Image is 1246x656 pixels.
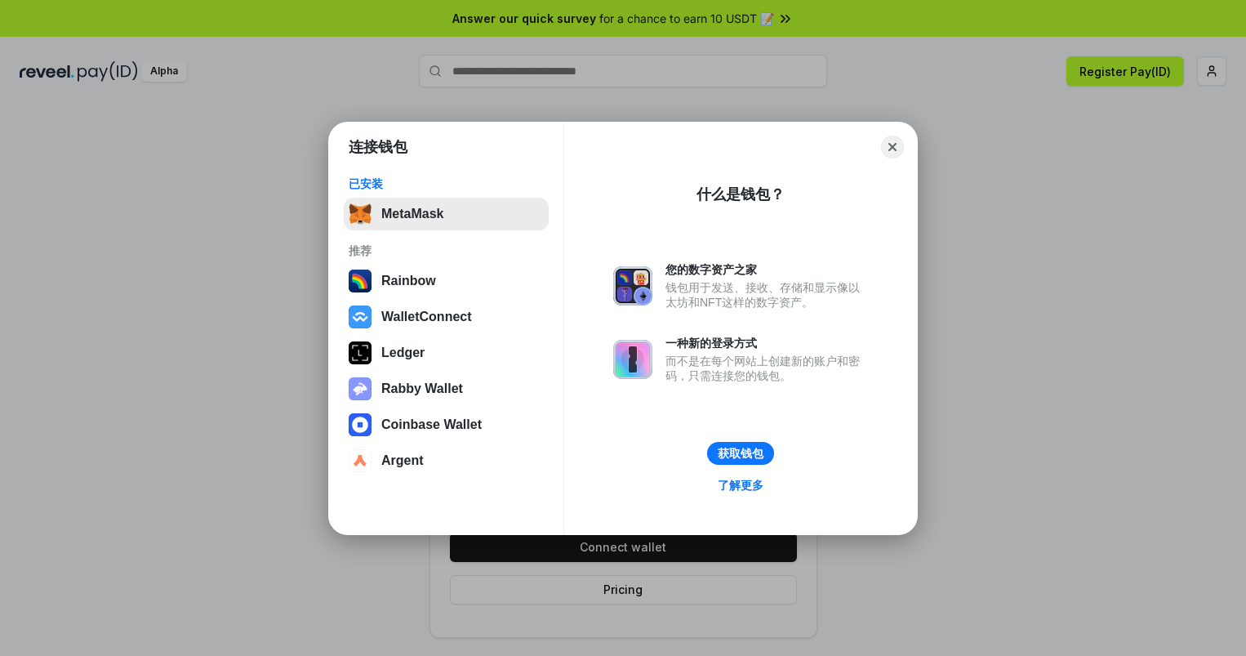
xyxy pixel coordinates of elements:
div: Rainbow [381,274,436,288]
img: svg+xml,%3Csvg%20width%3D%2228%22%20height%3D%2228%22%20viewBox%3D%220%200%2028%2028%22%20fill%3D... [349,306,372,328]
div: Ledger [381,346,425,360]
button: Rainbow [344,265,549,297]
div: WalletConnect [381,310,472,324]
div: Rabby Wallet [381,382,463,396]
button: Ledger [344,337,549,369]
div: 什么是钱包？ [696,185,785,204]
button: MetaMask [344,198,549,230]
div: 而不是在每个网站上创建新的账户和密码，只需连接您的钱包。 [665,354,868,383]
div: 获取钱包 [718,446,763,461]
img: svg+xml,%3Csvg%20xmlns%3D%22http%3A%2F%2Fwww.w3.org%2F2000%2Fsvg%22%20fill%3D%22none%22%20viewBox... [613,340,652,379]
img: svg+xml,%3Csvg%20xmlns%3D%22http%3A%2F%2Fwww.w3.org%2F2000%2Fsvg%22%20fill%3D%22none%22%20viewBox... [613,266,652,306]
button: Close [881,136,904,158]
button: Argent [344,444,549,477]
a: 了解更多 [708,475,773,496]
button: WalletConnect [344,301,549,333]
button: 获取钱包 [707,442,774,465]
div: MetaMask [381,207,443,221]
div: 已安装 [349,176,544,191]
img: svg+xml,%3Csvg%20xmlns%3D%22http%3A%2F%2Fwww.w3.org%2F2000%2Fsvg%22%20width%3D%2228%22%20height%3... [349,341,372,364]
img: svg+xml,%3Csvg%20xmlns%3D%22http%3A%2F%2Fwww.w3.org%2F2000%2Fsvg%22%20fill%3D%22none%22%20viewBox... [349,377,372,400]
button: Coinbase Wallet [344,408,549,441]
div: 一种新的登录方式 [665,336,868,350]
button: Rabby Wallet [344,373,549,405]
div: 推荐 [349,243,544,258]
div: 了解更多 [718,478,763,493]
img: svg+xml,%3Csvg%20width%3D%22120%22%20height%3D%22120%22%20viewBox%3D%220%200%20120%20120%22%20fil... [349,270,372,292]
div: 您的数字资产之家 [665,262,868,277]
div: 钱包用于发送、接收、存储和显示像以太坊和NFT这样的数字资产。 [665,280,868,310]
img: svg+xml,%3Csvg%20fill%3D%22none%22%20height%3D%2233%22%20viewBox%3D%220%200%2035%2033%22%20width%... [349,203,372,225]
h1: 连接钱包 [349,137,407,157]
div: Argent [381,453,424,468]
div: Coinbase Wallet [381,417,482,432]
img: svg+xml,%3Csvg%20width%3D%2228%22%20height%3D%2228%22%20viewBox%3D%220%200%2028%2028%22%20fill%3D... [349,413,372,436]
img: svg+xml,%3Csvg%20width%3D%2228%22%20height%3D%2228%22%20viewBox%3D%220%200%2028%2028%22%20fill%3D... [349,449,372,472]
